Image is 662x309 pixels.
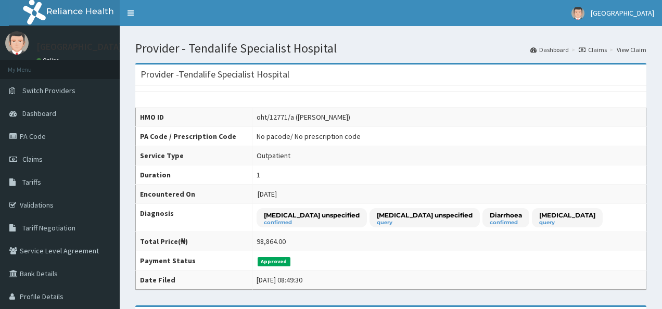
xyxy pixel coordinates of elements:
small: query [539,220,595,225]
div: oht/12771/a ([PERSON_NAME]) [257,112,350,122]
img: User Image [571,7,584,20]
h3: Provider - Tendalife Specialist Hospital [141,70,289,79]
p: [GEOGRAPHIC_DATA] [36,42,122,51]
th: HMO ID [136,108,252,127]
th: Diagnosis [136,204,252,232]
a: View Claim [617,45,646,54]
div: [DATE] 08:49:30 [257,275,302,285]
p: [MEDICAL_DATA] [539,211,595,220]
span: [GEOGRAPHIC_DATA] [591,8,654,18]
p: Diarrhoea [490,211,522,220]
div: 98,864.00 [257,236,286,247]
a: Dashboard [530,45,569,54]
div: No pacode / No prescription code [257,131,361,141]
th: Date Filed [136,271,252,290]
small: query [377,220,473,225]
a: Claims [579,45,607,54]
p: [MEDICAL_DATA] unspecified [264,211,360,220]
th: Encountered On [136,185,252,204]
span: Claims [22,154,43,164]
p: [MEDICAL_DATA] unspecified [377,211,473,220]
span: [DATE] [258,189,277,199]
small: confirmed [264,220,360,225]
div: Outpatient [257,150,290,161]
th: PA Code / Prescription Code [136,127,252,146]
th: Duration [136,165,252,185]
span: Dashboard [22,109,56,118]
span: Approved [258,257,290,266]
th: Payment Status [136,251,252,271]
th: Service Type [136,146,252,165]
h1: Provider - Tendalife Specialist Hospital [135,42,646,55]
small: confirmed [490,220,522,225]
span: Tariff Negotiation [22,223,75,233]
span: Tariffs [22,177,41,187]
span: Switch Providers [22,86,75,95]
img: User Image [5,31,29,55]
div: 1 [257,170,260,180]
a: Online [36,57,61,64]
th: Total Price(₦) [136,232,252,251]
